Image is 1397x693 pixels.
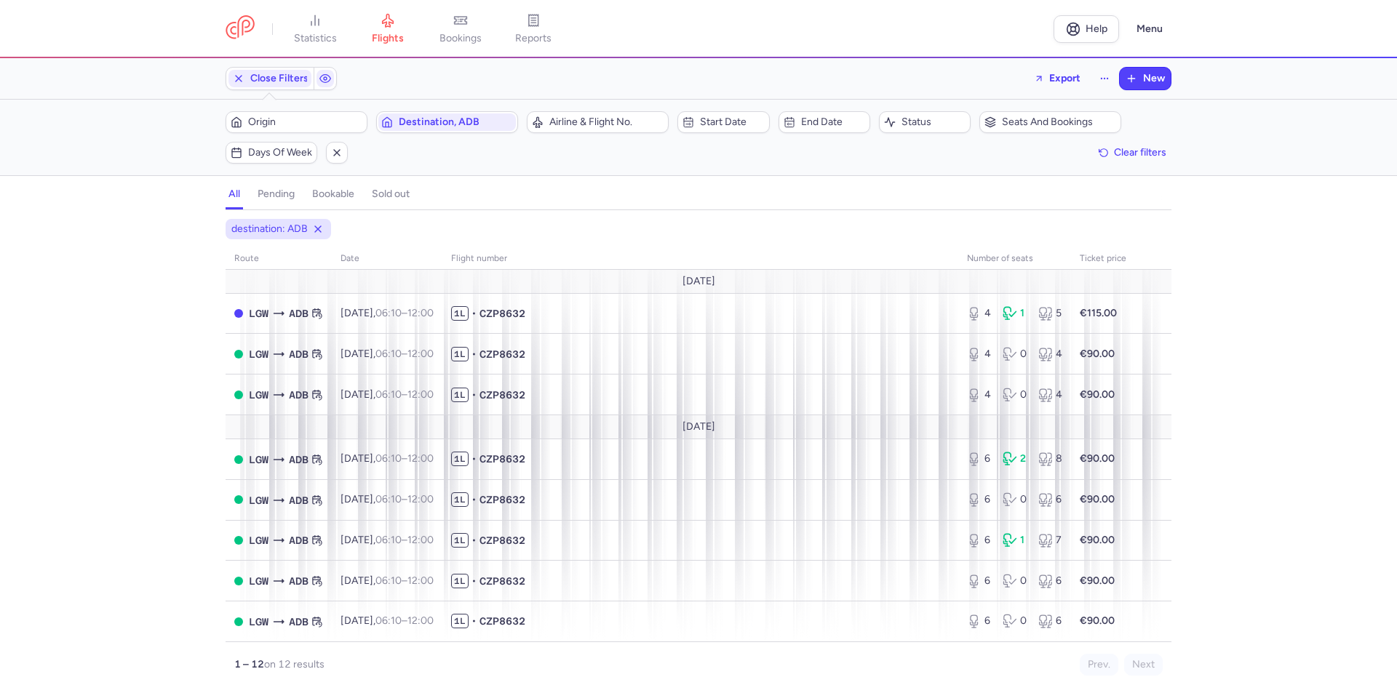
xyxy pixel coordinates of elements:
strong: €90.00 [1080,574,1115,587]
time: 12:00 [407,307,434,319]
button: Origin [226,111,367,133]
button: Menu [1128,15,1171,43]
span: Status [902,116,966,128]
span: Start date [700,116,764,128]
span: bookings [439,32,482,45]
div: 1 [1003,533,1027,548]
a: flights [351,13,424,45]
div: 6 [1038,574,1062,588]
span: Adnan Menderes Airport, İzmir, Turkey [289,573,309,589]
time: 12:00 [407,574,434,587]
span: Adnan Menderes Airport, İzmir, Turkey [289,305,309,321]
div: 6 [1038,492,1062,507]
span: Gatwick, London, United Kingdom [249,305,268,321]
span: • [471,574,477,588]
span: Adnan Menderes Airport, İzmir, Turkey [289,452,309,468]
div: 6 [1038,614,1062,628]
span: statistics [294,32,337,45]
span: [DATE], [341,614,434,627]
h4: bookable [312,188,354,201]
time: 12:00 [407,348,434,360]
th: Flight number [442,248,958,270]
div: 0 [1003,492,1027,507]
span: CZP8632 [479,574,525,588]
time: 06:10 [375,493,402,505]
div: 7 [1038,533,1062,548]
span: CZP8632 [479,347,525,361]
div: 1 [1003,306,1027,321]
span: Adnan Menderes Airport, İzmir, Turkey [289,614,309,630]
span: 1L [451,533,469,548]
span: • [471,452,477,466]
div: 0 [1003,614,1027,628]
a: statistics [279,13,351,45]
div: 0 [1003,388,1027,402]
time: 12:00 [407,452,434,465]
button: Clear filters [1094,142,1171,164]
span: Adnan Menderes Airport, İzmir, Turkey [289,492,309,508]
div: 4 [967,306,991,321]
a: Help [1054,15,1119,43]
a: CitizenPlane red outlined logo [226,15,255,42]
span: – [375,307,434,319]
strong: €115.00 [1080,307,1117,319]
time: 12:00 [407,493,434,505]
a: bookings [424,13,497,45]
span: on 12 results [264,658,325,670]
span: Adnan Menderes Airport, İzmir, Turkey [289,532,309,548]
span: [DATE], [341,452,434,465]
time: 06:10 [375,348,402,360]
span: [DATE] [682,276,715,287]
span: – [375,534,434,546]
span: CZP8632 [479,388,525,402]
div: 6 [967,452,991,466]
div: 6 [967,614,991,628]
span: Origin [248,116,362,128]
span: 1L [451,614,469,628]
span: 1L [451,574,469,588]
span: Export [1049,73,1080,84]
time: 12:00 [407,534,434,546]
span: Adnan Menderes Airport, İzmir, Turkey [289,346,309,362]
span: Gatwick, London, United Kingdom [249,532,268,548]
span: – [375,452,434,465]
span: – [375,348,434,360]
span: – [375,614,434,627]
div: 6 [967,574,991,588]
button: Prev. [1080,654,1118,676]
span: – [375,388,434,401]
time: 06:10 [375,534,402,546]
div: 4 [967,347,991,361]
time: 12:00 [407,614,434,627]
span: End date [801,116,865,128]
span: CZP8632 [479,492,525,507]
span: [DATE], [341,348,434,360]
button: Seats and bookings [979,111,1121,133]
span: OPEN [234,350,243,358]
span: • [471,306,477,321]
span: CZP8632 [479,533,525,548]
span: • [471,492,477,507]
button: Airline & Flight No. [527,111,669,133]
span: 1L [451,306,469,321]
time: 06:10 [375,614,402,627]
span: Seats and bookings [1002,116,1116,128]
span: [DATE], [341,534,434,546]
span: Gatwick, London, United Kingdom [249,387,268,403]
span: 1L [451,492,469,507]
time: 06:10 [375,307,402,319]
span: CLOSED [234,309,243,318]
span: Airline & Flight No. [549,116,664,128]
strong: 1 – 12 [234,658,264,670]
button: Next [1124,654,1163,676]
span: • [471,347,477,361]
span: 1L [451,347,469,361]
span: Gatwick, London, United Kingdom [249,346,268,362]
strong: €90.00 [1080,452,1115,465]
span: Days of week [248,147,312,159]
span: Help [1086,23,1107,34]
button: Start date [677,111,769,133]
th: route [226,248,332,270]
div: 2 [1003,452,1027,466]
div: 0 [1003,347,1027,361]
